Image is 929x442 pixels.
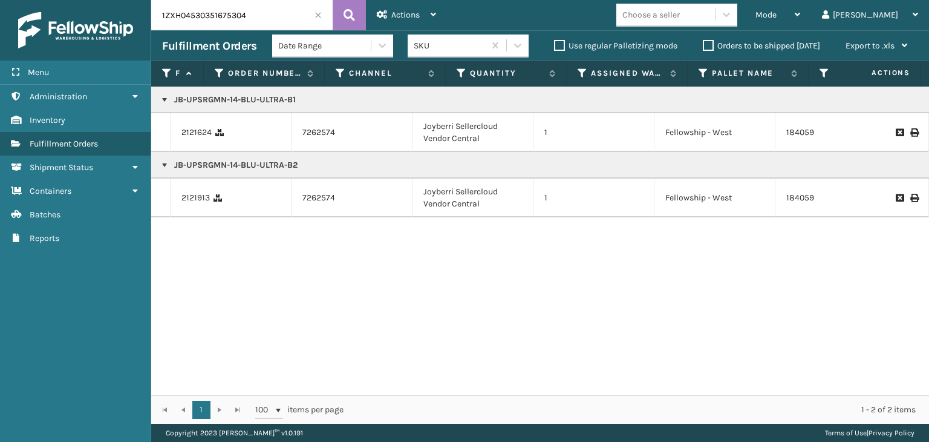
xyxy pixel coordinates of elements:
label: Channel [349,68,422,79]
div: Choose a seller [622,8,680,21]
td: 7262574 [292,113,412,152]
span: Fulfillment Orders [30,139,98,149]
i: Request to Be Cancelled [896,128,903,137]
label: Use regular Palletizing mode [554,41,677,51]
a: Terms of Use [825,429,867,437]
span: Inventory [30,115,65,125]
span: Shipment Status [30,162,93,173]
div: SKU [414,39,486,52]
span: Export to .xls [846,41,895,51]
span: Mode [755,10,777,20]
a: Privacy Policy [869,429,914,437]
div: Date Range [278,39,372,52]
a: 2121624 [181,127,212,139]
h3: Fulfillment Orders [162,39,256,53]
label: Pallet Name [712,68,785,79]
img: logo [18,12,133,48]
td: 7262574 [292,179,412,217]
span: items per page [255,401,344,419]
span: Actions [391,10,420,20]
td: Joyberri Sellercloud Vendor Central [412,113,533,152]
label: Quantity [470,68,543,79]
span: Actions [833,63,918,83]
td: 184059 [775,113,896,152]
span: Administration [30,91,87,102]
span: 100 [255,404,273,416]
label: Orders to be shipped [DATE] [703,41,820,51]
label: Order Number [228,68,301,79]
i: Print Label [910,194,918,202]
td: Fellowship - West [654,113,775,152]
label: Fulfillment Order Id [175,68,180,79]
a: 1 [192,401,210,419]
div: 1 - 2 of 2 items [360,404,916,416]
span: Menu [28,67,49,78]
span: Reports [30,233,59,243]
div: | [825,424,914,442]
a: 2121913 [181,192,210,204]
td: 184059 [775,179,896,217]
p: Copyright 2023 [PERSON_NAME]™ v 1.0.191 [166,424,303,442]
label: Assigned Warehouse [591,68,664,79]
span: Containers [30,186,71,196]
i: Request to Be Cancelled [896,194,903,202]
i: Print Label [910,128,918,137]
td: 1 [533,179,654,217]
td: Joyberri Sellercloud Vendor Central [412,179,533,217]
td: Fellowship - West [654,179,775,217]
td: 1 [533,113,654,152]
span: Batches [30,209,60,220]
